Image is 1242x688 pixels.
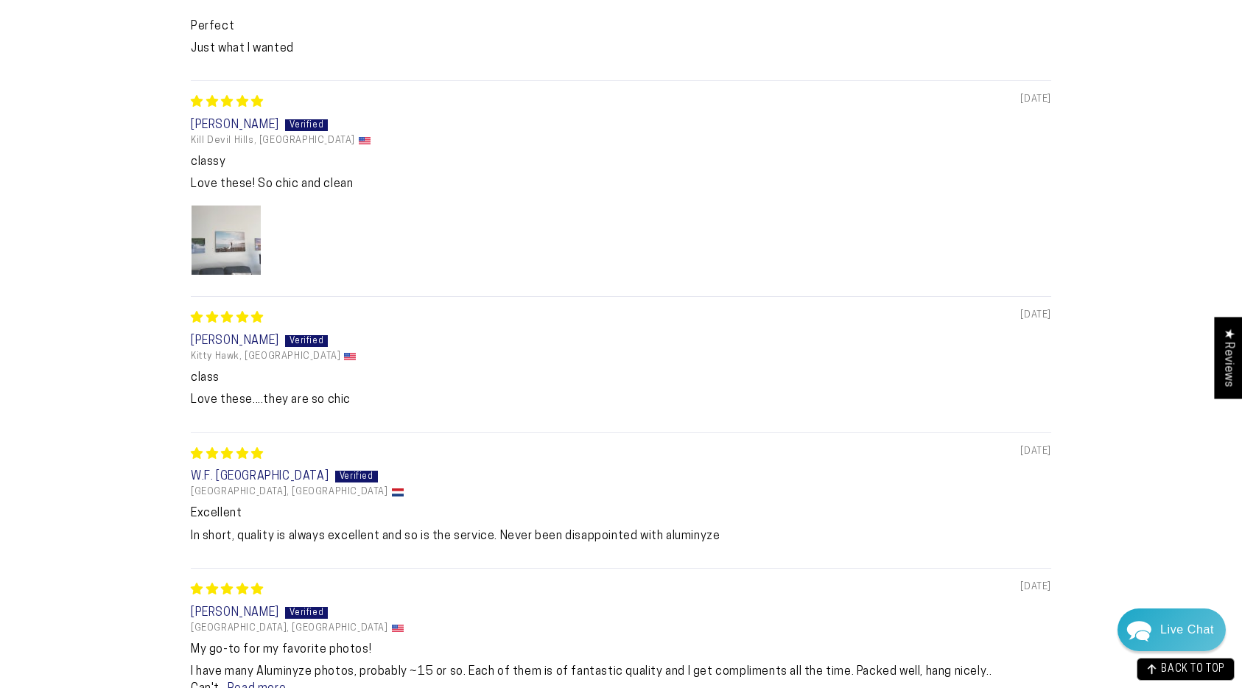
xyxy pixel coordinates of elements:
[191,622,388,634] span: [GEOGRAPHIC_DATA], [GEOGRAPHIC_DATA]
[113,423,200,430] span: We run on
[191,176,1051,192] p: Love these! So chic and clean
[108,74,205,84] span: Away until 8:00 AM
[191,18,1051,35] b: Perfect
[191,154,1051,170] b: classy
[191,392,1051,408] p: Love these....they are so chic
[191,119,279,131] span: [PERSON_NAME]
[191,642,1051,658] b: My go-to for my favorite photos!
[392,625,404,633] img: US
[191,370,1051,386] b: class
[191,96,264,108] span: 5 star review
[191,41,1051,57] p: Just what I wanted
[191,205,262,275] a: Link to user picture 1
[191,335,279,347] span: [PERSON_NAME]
[158,420,199,431] span: Re:amaze
[1214,317,1242,399] div: Click to open Judge.me floating reviews tab
[191,584,264,596] span: 5 star review
[359,137,371,145] img: US
[1020,580,1051,594] span: [DATE]
[1161,664,1225,675] span: BACK TO TOP
[97,444,216,468] a: Leave A Message
[344,353,356,361] img: US
[191,449,264,460] span: 5 star review
[1020,309,1051,322] span: [DATE]
[392,488,404,496] img: NL
[191,312,264,324] span: 5 star review
[191,528,1051,544] p: In short, quality is always excellent and so is the service. Never been disappointed with aluminyze
[191,351,340,362] span: Kitty Hawk, [GEOGRAPHIC_DATA]
[191,135,355,147] span: Kill Devil Hills, [GEOGRAPHIC_DATA]
[169,22,207,60] img: Helga
[1160,608,1214,651] div: Contact Us Directly
[191,607,279,619] span: [PERSON_NAME]
[191,471,329,482] span: W.F. [GEOGRAPHIC_DATA]
[1020,445,1051,458] span: [DATE]
[107,22,145,60] img: John
[191,486,388,498] span: [GEOGRAPHIC_DATA], [GEOGRAPHIC_DATA]
[191,505,1051,522] b: Excellent
[138,22,176,60] img: Marie J
[1020,93,1051,106] span: [DATE]
[192,206,261,275] img: User picture
[1118,608,1226,651] div: Chat widget toggle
